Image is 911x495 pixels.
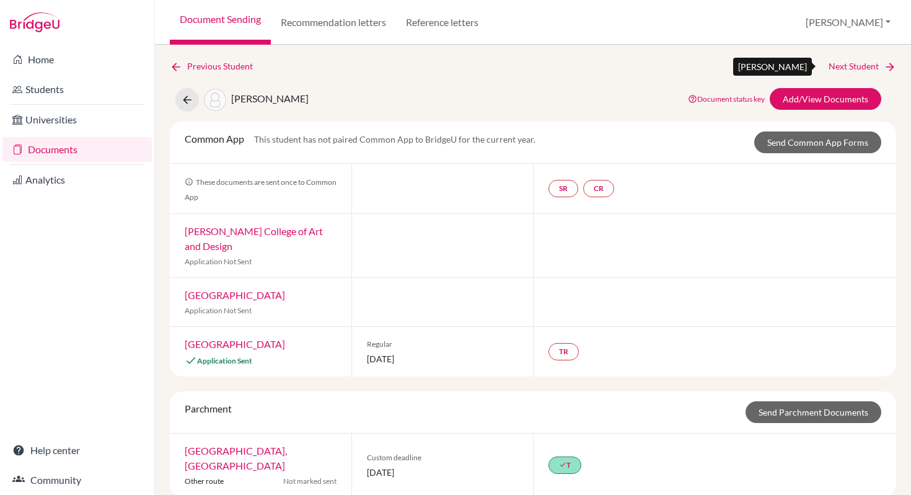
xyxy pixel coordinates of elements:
a: Help center [2,438,152,463]
a: [PERSON_NAME] College of Art and Design [185,225,323,252]
span: These documents are sent once to Common App [185,177,337,202]
button: [PERSON_NAME] [800,11,896,34]
a: Analytics [2,167,152,192]
a: Universities [2,107,152,132]
span: Application Not Sent [185,306,252,315]
a: Documents [2,137,152,162]
span: [PERSON_NAME] [231,92,309,104]
a: Home [2,47,152,72]
img: Bridge-U [10,12,59,32]
span: Other route [185,476,224,486]
span: Application Sent [197,356,252,365]
a: doneT [548,457,581,474]
i: done [559,461,566,468]
span: Common App [185,133,244,145]
a: Previous Student [170,60,263,73]
span: Custom deadline [367,452,518,463]
a: [GEOGRAPHIC_DATA] [185,338,285,350]
a: SR [548,180,578,197]
a: CR [583,180,614,197]
span: Application Not Sent [185,257,252,266]
span: Regular [367,339,518,350]
a: Next Student [829,60,896,73]
span: This student has not paired Common App to BridgeU for the current year. [254,134,535,145]
a: Students [2,77,152,102]
span: [DATE] [367,352,518,365]
span: Not marked sent [283,476,337,487]
a: Send Common App Forms [754,132,881,153]
a: TR [548,343,579,360]
a: Community [2,468,152,493]
div: [PERSON_NAME] [733,58,812,76]
a: Document status key [688,94,765,104]
a: [GEOGRAPHIC_DATA], [GEOGRAPHIC_DATA] [185,445,287,471]
span: Parchment [185,403,232,414]
span: [DATE] [367,466,518,479]
a: [GEOGRAPHIC_DATA] [185,289,285,301]
a: Send Parchment Documents [746,401,881,423]
a: Add/View Documents [770,88,881,110]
